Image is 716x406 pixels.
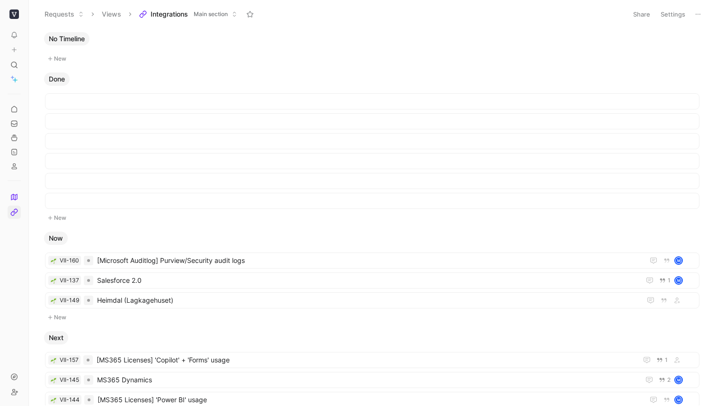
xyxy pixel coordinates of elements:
img: 🌱 [51,378,56,383]
span: Main section [194,9,228,19]
button: 🌱 [50,377,57,383]
span: Heimdal (Lagkagehuset) [97,295,637,306]
div: VII-137 [60,276,79,285]
button: New [44,212,700,224]
span: 2 [667,377,671,383]
button: 1 [654,355,670,365]
span: [MS365 Licenses] 'Power BI' usage [98,394,640,406]
button: New [44,53,700,64]
a: 🌱VII-149Heimdal (Lagkagehuset) [45,292,699,308]
div: M [675,397,682,403]
div: VII-149 [60,296,79,305]
button: Views [98,7,125,21]
span: Salesforce 2.0 [97,275,636,286]
button: 🌱 [50,257,57,264]
button: 🌱 [50,297,57,304]
button: Now [44,232,68,245]
div: DoneNew [40,72,704,224]
button: Viio [8,8,21,21]
button: 🌱 [50,277,57,284]
img: 🌱 [51,358,56,363]
div: M [675,277,682,284]
div: No TimelineNew [40,32,704,65]
img: 🌱 [51,258,56,264]
a: 🌱VII-157[MS365 Licenses] 'Copilot' + 'Forms' usage1 [45,352,699,368]
span: [Microsoft Auditlog] Purview/Security audit logs [97,255,640,266]
div: VII-145 [60,375,79,385]
img: 🌱 [51,397,56,403]
div: VII-160 [60,256,79,265]
button: Requests [40,7,88,21]
img: 🌱 [51,298,56,304]
div: M [675,377,682,383]
img: Viio [9,9,19,19]
span: [MS365 Licenses] 'Copilot' + 'Forms' usage [97,354,634,366]
div: NowNew [40,232,704,324]
span: Done [49,74,65,84]
span: 1 [668,278,671,283]
span: Now [49,234,63,243]
button: Next [44,331,68,344]
span: Integrations [151,9,188,19]
button: IntegrationsMain section [135,7,242,21]
button: 2 [657,375,672,385]
div: M [675,257,682,264]
a: 🌱VII-137Salesforce 2.01M [45,272,699,289]
button: 1 [657,275,672,286]
button: Done [44,72,70,86]
button: New [44,312,700,323]
img: 🌱 [51,278,56,284]
button: 🌱 [50,357,57,363]
span: No Timeline [49,34,85,44]
span: 1 [665,357,668,363]
button: No Timeline [44,32,89,45]
a: 🌱VII-160[Microsoft Auditlog] Purview/Security audit logsM [45,253,699,269]
button: Share [629,8,654,21]
span: Next [49,333,63,343]
div: VII-157 [60,355,79,365]
div: VII-144 [60,395,80,405]
a: 🌱VII-145MS365 Dynamics2M [45,372,699,388]
button: Settings [656,8,689,21]
span: MS365 Dynamics [97,374,636,386]
button: 🌱 [50,397,57,403]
